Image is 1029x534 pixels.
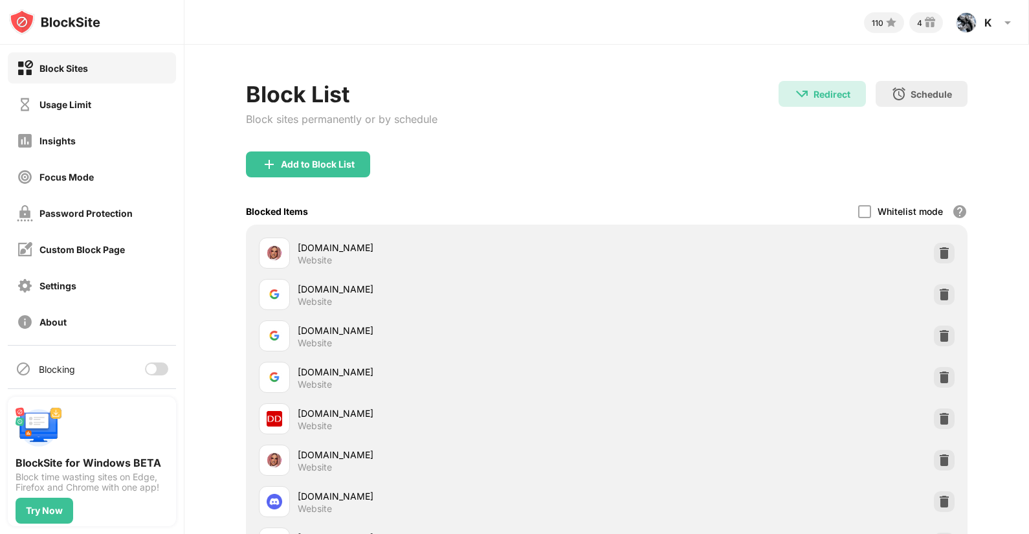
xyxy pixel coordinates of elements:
[956,12,977,33] img: ACg8ocIaH5yTE6f0sZyJ-Z-yZJMNC0VpQfl_LlXA9fB_YdI9SDo=s96-c
[298,282,606,296] div: [DOMAIN_NAME]
[246,206,308,217] div: Blocked Items
[39,172,94,183] div: Focus Mode
[922,15,938,30] img: reward-small.svg
[298,296,332,307] div: Website
[39,364,75,375] div: Blocking
[298,254,332,266] div: Website
[298,448,606,462] div: [DOMAIN_NAME]
[39,135,76,146] div: Insights
[17,169,33,185] img: focus-off.svg
[39,244,125,255] div: Custom Block Page
[17,314,33,330] img: about-off.svg
[911,89,952,100] div: Schedule
[298,406,606,420] div: [DOMAIN_NAME]
[298,241,606,254] div: [DOMAIN_NAME]
[17,60,33,76] img: block-on.svg
[39,208,133,219] div: Password Protection
[246,113,437,126] div: Block sites permanently or by schedule
[298,489,606,503] div: [DOMAIN_NAME]
[298,365,606,379] div: [DOMAIN_NAME]
[267,245,282,261] img: favicons
[872,18,883,28] div: 110
[9,9,100,35] img: logo-blocksite.svg
[39,317,67,328] div: About
[39,280,76,291] div: Settings
[984,16,992,29] div: K
[16,456,168,469] div: BlockSite for Windows BETA
[17,205,33,221] img: password-protection-off.svg
[17,278,33,294] img: settings-off.svg
[16,472,168,493] div: Block time wasting sites on Edge, Firefox and Chrome with one app!
[298,420,332,432] div: Website
[267,452,282,468] img: favicons
[39,99,91,110] div: Usage Limit
[16,361,31,377] img: blocking-icon.svg
[246,81,437,107] div: Block List
[298,324,606,337] div: [DOMAIN_NAME]
[267,370,282,385] img: favicons
[298,379,332,390] div: Website
[16,405,62,451] img: push-desktop.svg
[878,206,943,217] div: Whitelist mode
[298,462,332,473] div: Website
[267,494,282,509] img: favicons
[267,328,282,344] img: favicons
[883,15,899,30] img: points-small.svg
[17,96,33,113] img: time-usage-off.svg
[39,63,88,74] div: Block Sites
[26,506,63,516] div: Try Now
[267,411,282,427] img: favicons
[813,89,850,100] div: Redirect
[17,133,33,149] img: insights-off.svg
[267,287,282,302] img: favicons
[298,503,332,515] div: Website
[281,159,355,170] div: Add to Block List
[298,337,332,349] div: Website
[917,18,922,28] div: 4
[17,241,33,258] img: customize-block-page-off.svg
